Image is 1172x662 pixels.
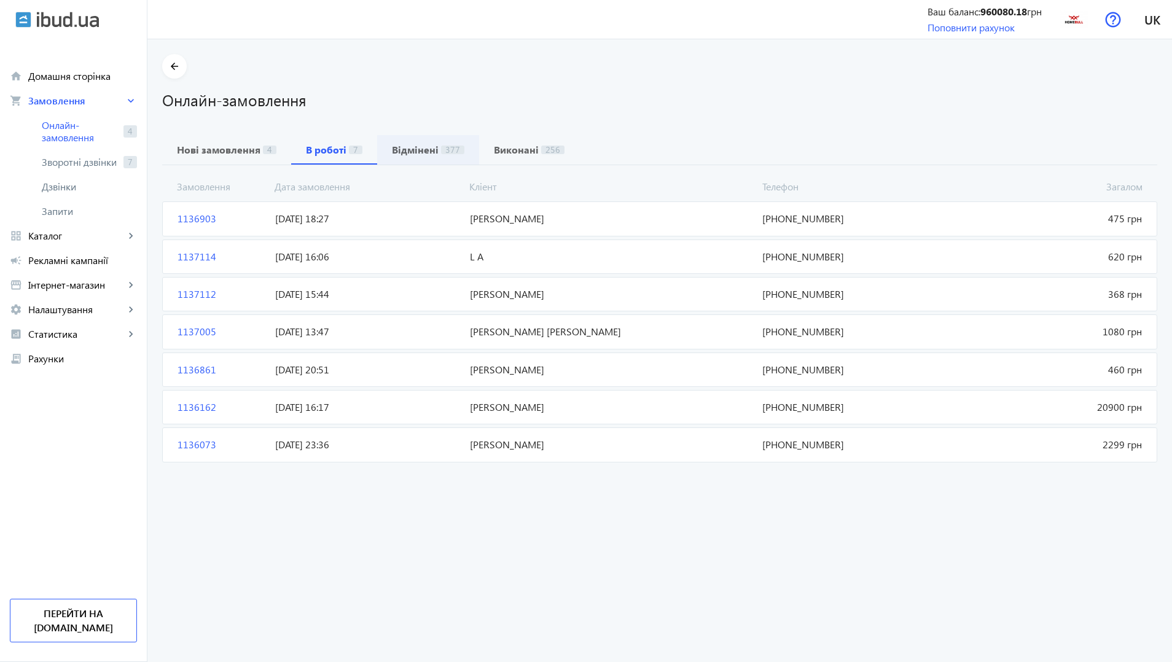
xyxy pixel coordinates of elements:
mat-icon: receipt_long [10,352,22,365]
span: [DATE] 20:51 [270,363,465,376]
span: [PHONE_NUMBER] [757,212,952,225]
mat-icon: keyboard_arrow_right [125,230,137,242]
span: Онлайн-замовлення [42,119,119,144]
span: 1136903 [173,212,270,225]
span: Інтернет-магазин [28,279,125,291]
span: 4 [263,146,276,154]
span: [PHONE_NUMBER] [757,400,952,414]
mat-icon: campaign [10,254,22,267]
span: L A [465,250,757,263]
span: 256 [541,146,565,154]
span: [DATE] 13:47 [270,325,465,338]
span: [PERSON_NAME] [PERSON_NAME] [465,325,757,338]
span: 7 [349,146,362,154]
mat-icon: analytics [10,328,22,340]
span: Дзвінки [42,181,137,193]
b: Відмінені [392,145,439,155]
span: Зворотні дзвінки [42,156,119,168]
span: 4 [123,125,137,138]
span: Рахунки [28,352,137,365]
mat-icon: keyboard_arrow_right [125,303,137,316]
span: 620 грн [952,250,1147,263]
span: 368 грн [952,287,1147,301]
span: Налаштування [28,303,125,316]
b: В роботі [306,145,346,155]
span: 1137005 [173,325,270,338]
span: Загалом [952,180,1147,193]
span: [PERSON_NAME] [465,438,757,451]
span: 20900 грн [952,400,1147,414]
span: uk [1144,12,1160,27]
span: [PHONE_NUMBER] [757,363,952,376]
span: 1136861 [173,363,270,376]
span: 1136073 [173,438,270,451]
mat-icon: keyboard_arrow_right [125,95,137,107]
mat-icon: keyboard_arrow_right [125,328,137,340]
span: 1137114 [173,250,270,263]
mat-icon: keyboard_arrow_right [125,279,137,291]
span: Замовлення [28,95,125,107]
img: help.svg [1105,12,1121,28]
img: 12312636a56b8943c63625893086714-2a420336b4.png [1060,6,1088,33]
mat-icon: settings [10,303,22,316]
span: [DATE] 23:36 [270,438,465,451]
b: 960080.18 [980,5,1027,18]
span: Запити [42,205,137,217]
span: [PHONE_NUMBER] [757,250,952,263]
a: Поповнити рахунок [928,21,1015,34]
span: [DATE] 18:27 [270,212,465,225]
span: [PERSON_NAME] [465,212,757,225]
span: Домашня сторінка [28,70,137,82]
span: [PERSON_NAME] [465,400,757,414]
span: Телефон [757,180,953,193]
h1: Онлайн-замовлення [162,89,1157,111]
span: Каталог [28,230,125,242]
span: Статистика [28,328,125,340]
span: 1136162 [173,400,270,414]
span: [PHONE_NUMBER] [757,325,952,338]
mat-icon: home [10,70,22,82]
b: Виконані [494,145,539,155]
span: [PERSON_NAME] [465,287,757,301]
span: [DATE] 16:17 [270,400,465,414]
mat-icon: grid_view [10,230,22,242]
span: 2299 грн [952,438,1147,451]
span: Кліент [464,180,757,193]
span: Рекламні кампанії [28,254,137,267]
mat-icon: storefront [10,279,22,291]
span: 377 [441,146,464,154]
span: 7 [123,156,137,168]
span: 1137112 [173,287,270,301]
span: 475 грн [952,212,1147,225]
span: Замовлення [172,180,270,193]
span: [DATE] 16:06 [270,250,465,263]
span: Дата замовлення [270,180,465,193]
span: 460 грн [952,363,1147,376]
img: ibud_text.svg [37,12,99,28]
span: [PHONE_NUMBER] [757,438,952,451]
span: [DATE] 15:44 [270,287,465,301]
mat-icon: shopping_cart [10,95,22,107]
span: 1080 грн [952,325,1147,338]
span: [PERSON_NAME] [465,363,757,376]
div: Ваш баланс: грн [928,5,1042,18]
a: Перейти на [DOMAIN_NAME] [10,599,137,642]
mat-icon: arrow_back [167,59,182,74]
b: Нові замовлення [177,145,260,155]
img: ibud.svg [15,12,31,28]
span: [PHONE_NUMBER] [757,287,952,301]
